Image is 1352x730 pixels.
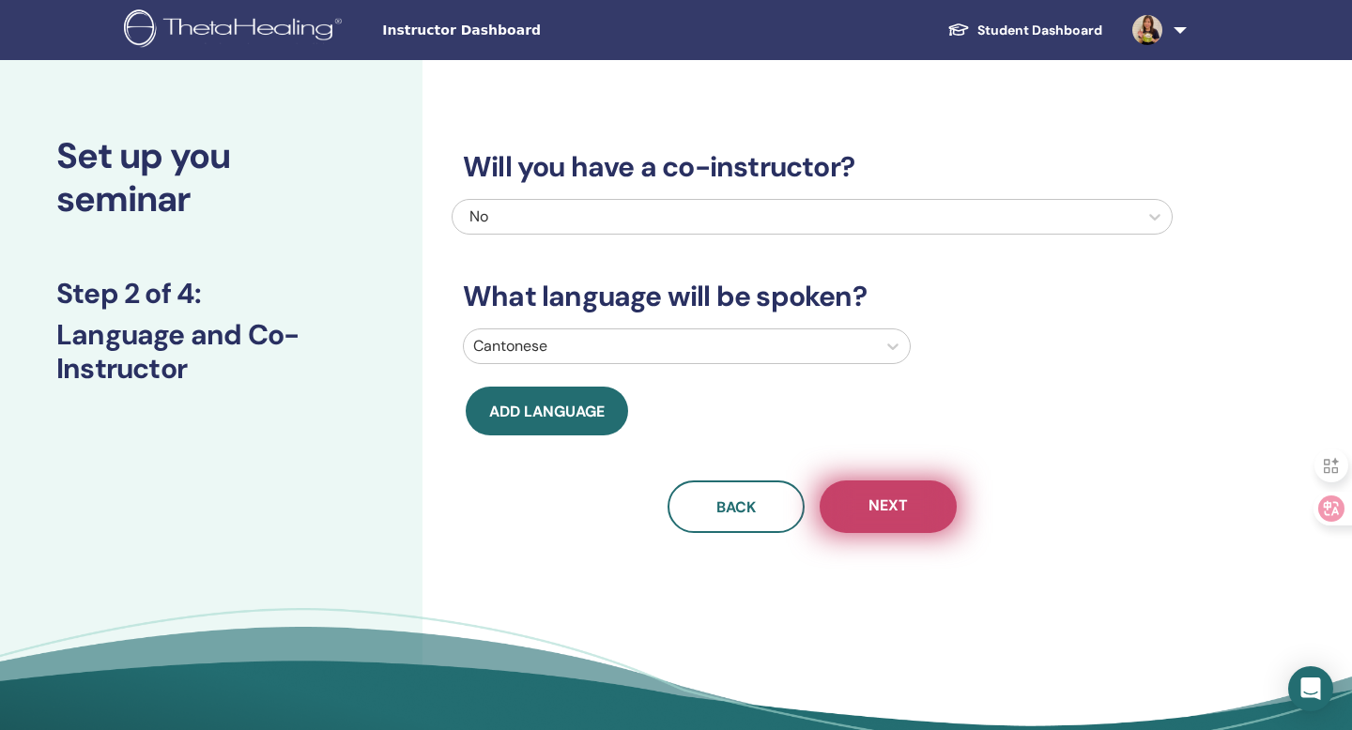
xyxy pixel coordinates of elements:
[56,135,366,221] h2: Set up you seminar
[489,402,605,421] span: Add language
[868,495,908,519] span: Next
[56,318,366,386] h3: Language and Co-Instructor
[56,277,366,311] h3: Step 2 of 4 :
[382,21,664,40] span: Instructor Dashboard
[820,480,957,533] button: Next
[1132,15,1162,45] img: default.jpg
[452,150,1173,184] h3: Will you have a co-instructor?
[716,497,756,517] span: Back
[1288,666,1333,711] div: Open Intercom Messenger
[947,22,970,38] img: graduation-cap-white.svg
[466,387,628,435] button: Add language
[452,280,1173,313] h3: What language will be spoken?
[469,206,488,226] span: No
[668,480,805,533] button: Back
[124,9,348,52] img: logo.png
[932,13,1117,48] a: Student Dashboard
